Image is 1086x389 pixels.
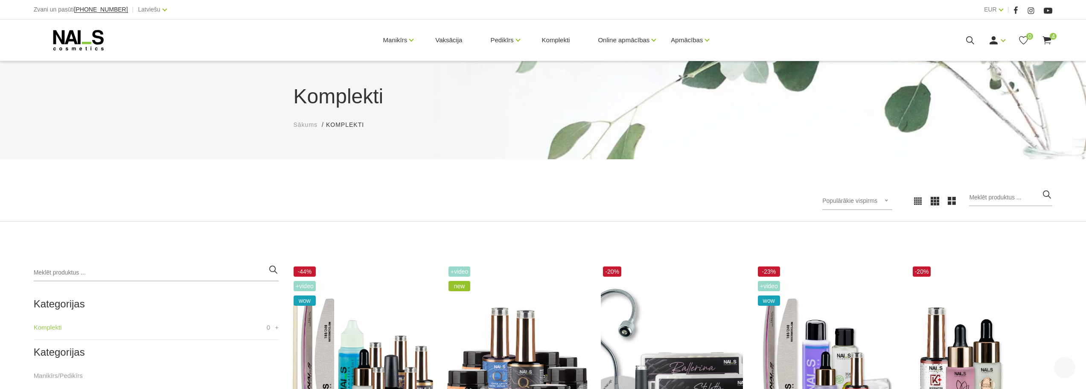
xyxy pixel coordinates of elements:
[428,20,469,61] a: Vaksācija
[969,189,1052,206] input: Meklēt produktus ...
[138,4,160,15] a: Latviešu
[448,281,471,291] span: new
[34,347,279,358] h2: Kategorijas
[671,23,703,57] a: Apmācības
[535,20,577,61] a: Komplekti
[383,23,408,57] a: Manikīrs
[294,281,316,291] span: +Video
[326,120,373,129] li: Komplekti
[758,266,780,277] span: -23%
[758,295,780,306] span: wow
[34,264,279,281] input: Meklēt produktus ...
[74,6,128,13] a: [PHONE_NUMBER]
[913,266,931,277] span: -20%
[267,322,270,333] span: 0
[984,4,997,15] a: EUR
[598,23,649,57] a: Online apmācības
[822,197,877,204] span: Populārākie vispirms
[34,4,128,15] div: Zvani un pasūti
[294,120,318,129] a: Sākums
[34,322,62,333] a: Komplekti
[294,295,316,306] span: wow
[294,81,793,112] h1: Komplekti
[132,4,134,15] span: |
[603,266,621,277] span: -20%
[1018,35,1029,46] a: 0
[758,281,780,291] span: +Video
[1007,4,1009,15] span: |
[34,371,83,381] a: Manikīrs/Pedikīrs
[1042,35,1052,46] a: 4
[490,23,513,57] a: Pedikīrs
[294,266,316,277] span: -44%
[1050,33,1057,40] span: 4
[448,266,471,277] span: +Video
[275,322,279,333] a: +
[34,298,279,310] h2: Kategorijas
[294,121,318,128] span: Sākums
[1026,33,1033,40] span: 0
